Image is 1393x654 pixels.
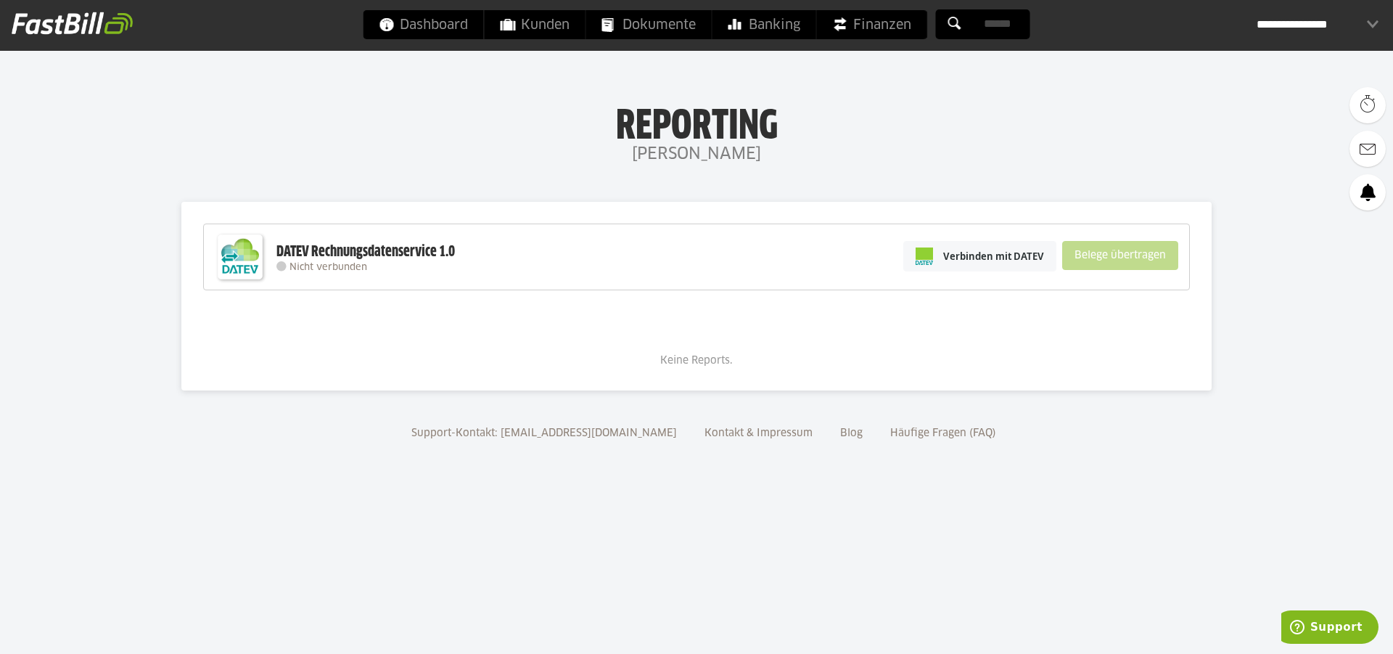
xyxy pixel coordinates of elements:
span: Nicht verbunden [289,263,367,272]
img: pi-datev-logo-farbig-24.svg [916,248,933,265]
a: Verbinden mit DATEV [903,241,1056,271]
h1: Reporting [145,102,1248,140]
span: Banking [728,10,800,39]
sl-button: Belege übertragen [1062,241,1178,270]
iframe: Öffnet ein Widget, in dem Sie weitere Informationen finden [1281,610,1378,647]
span: Keine Reports. [660,356,733,366]
a: Häufige Fragen (FAQ) [885,428,1001,438]
img: fastbill_logo_white.png [12,12,133,35]
span: Dashboard [379,10,468,39]
span: Dokumente [602,10,696,39]
span: Verbinden mit DATEV [943,249,1044,263]
a: Kunden [485,10,585,39]
div: DATEV Rechnungsdatenservice 1.0 [276,242,455,261]
a: Finanzen [817,10,927,39]
img: DATEV-Datenservice Logo [211,228,269,286]
a: Kontakt & Impressum [699,428,818,438]
a: Banking [712,10,816,39]
a: Blog [835,428,868,438]
span: Finanzen [833,10,911,39]
a: Dokumente [586,10,712,39]
a: Dashboard [363,10,484,39]
span: Kunden [501,10,570,39]
a: Support-Kontakt: [EMAIL_ADDRESS][DOMAIN_NAME] [406,428,682,438]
